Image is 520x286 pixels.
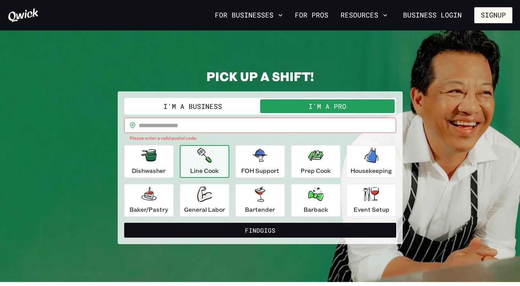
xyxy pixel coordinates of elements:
[245,205,275,214] p: Bartender
[212,9,286,22] button: For Businesses
[347,145,396,178] button: Housekeeping
[301,166,331,175] p: Prep Cook
[124,184,174,217] button: Baker/Pastry
[132,166,166,175] p: Dishwasher
[118,69,403,84] h2: PICK UP A SHIFT!
[291,145,341,178] button: Prep Cook
[338,9,390,22] button: Resources
[347,184,396,217] button: Event Setup
[124,145,174,178] button: Dishwasher
[235,184,285,217] button: Bartender
[397,7,468,23] a: Business Login
[292,9,331,22] a: For Pros
[304,205,328,214] p: Barback
[130,205,168,214] p: Baker/Pastry
[130,134,391,142] p: Please enter a valid postal code.
[354,205,389,214] p: Event Setup
[260,99,395,113] button: I'm a Pro
[126,99,260,113] button: I'm a Business
[124,223,396,238] button: FindGigs
[474,7,512,23] button: Signup
[235,145,285,178] button: FOH Support
[241,166,279,175] p: FOH Support
[184,205,225,214] p: General Labor
[180,145,229,178] button: Line Cook
[190,166,219,175] p: Line Cook
[291,184,341,217] button: Barback
[180,184,229,217] button: General Labor
[350,166,392,175] p: Housekeeping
